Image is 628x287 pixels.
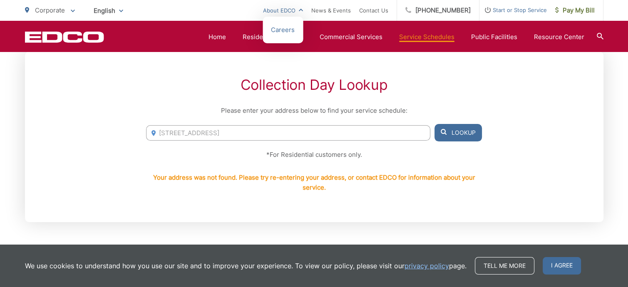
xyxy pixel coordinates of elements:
a: About EDCO [263,5,303,15]
p: *For Residential customers only. [146,150,482,160]
a: Service Schedules [399,32,454,42]
a: Resource Center [534,32,584,42]
a: Home [209,32,226,42]
h2: Collection Day Lookup [146,77,482,93]
a: Residential Services [243,32,303,42]
span: English [87,3,129,18]
p: Your address was not found. Please try re-entering your address, or contact EDCO for information ... [146,173,482,193]
a: Careers [271,25,295,35]
a: Tell me more [475,257,534,275]
a: Public Facilities [471,32,517,42]
a: privacy policy [405,261,449,271]
p: Please enter your address below to find your service schedule: [146,106,482,116]
input: Enter Address [146,125,430,141]
a: EDCD logo. Return to the homepage. [25,31,104,43]
span: Corporate [35,6,65,14]
a: News & Events [311,5,351,15]
p: We use cookies to understand how you use our site and to improve your experience. To view our pol... [25,261,467,271]
button: Lookup [434,124,482,141]
span: Pay My Bill [555,5,595,15]
a: Commercial Services [320,32,382,42]
span: I agree [543,257,581,275]
a: Contact Us [359,5,388,15]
